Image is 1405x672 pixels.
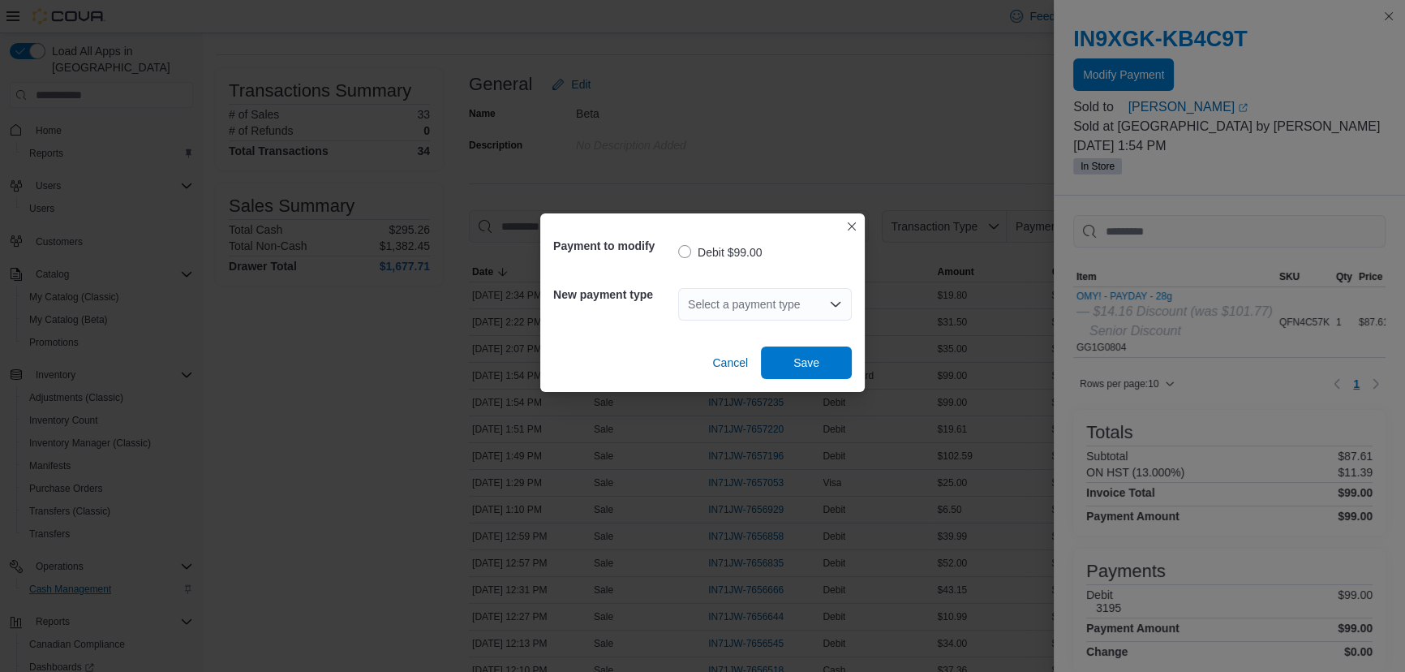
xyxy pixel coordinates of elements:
h5: New payment type [553,278,675,311]
span: Cancel [712,355,748,371]
span: Save [793,355,819,371]
button: Cancel [706,347,754,379]
button: Closes this modal window [842,217,861,236]
h5: Payment to modify [553,230,675,262]
button: Save [761,347,852,379]
label: Debit $99.00 [678,243,762,262]
button: Open list of options [829,298,842,311]
input: Accessible screen reader label [688,295,690,314]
